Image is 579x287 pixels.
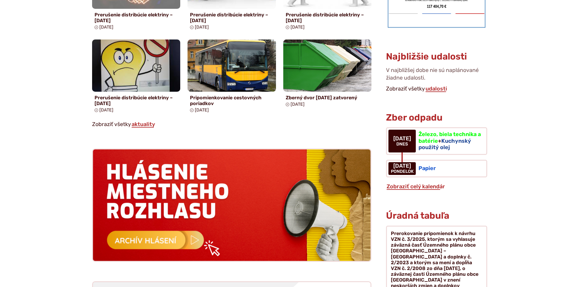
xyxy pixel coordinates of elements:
span: [DATE] [291,102,305,107]
a: Železo, biela technika a batérie+Kuchynský použitý olej [DATE] Dnes [386,127,487,155]
h3: Zber odpadu [386,113,487,123]
span: [DATE] [195,25,209,30]
span: Železo, biela technika a batérie [419,131,481,144]
h3: + [419,131,481,151]
span: Kuchynský použitý olej [419,138,471,151]
h4: Prerušenie distribúcie elektriny – [DATE] [95,12,178,23]
a: Prerušenie distribúcie elektriny – [DATE] [DATE] [92,39,181,115]
p: Zobraziť všetky [386,84,487,94]
a: Papier [DATE] pondelok [386,160,487,177]
span: Papier [419,165,436,172]
span: [DATE] [99,25,113,30]
h4: Prerušenie distribúcie elektriny – [DATE] [95,95,178,106]
a: Zberný dvor [DATE] zatvorený [DATE] [283,39,372,109]
p: Zobraziť všetky [92,120,372,129]
h4: Zberný dvor [DATE] zatvorený [286,95,369,101]
span: [DATE] [195,108,209,113]
h4: Pripomienkovanie cestovných poriadkov [190,95,274,106]
span: [DATE] [393,136,411,142]
span: pondelok [391,169,414,174]
h3: Úradná tabuľa [386,211,449,221]
a: Zobraziť všetky udalosti [425,85,448,92]
a: Zobraziť všetky aktuality [131,121,156,128]
span: [DATE] [391,163,414,169]
h4: Prerušenie distribúcie elektriny – [DATE] [190,12,274,23]
span: Dnes [393,142,411,147]
a: Zobraziť celý kalendár [386,183,446,190]
h4: Prerušenie distribúcie elektriny – [DATE] [286,12,369,23]
p: V najbližšej dobe nie sú naplánované žiadne udalosti. [386,67,487,84]
span: [DATE] [99,108,113,113]
h3: Najbližšie udalosti [386,52,467,62]
a: Pripomienkovanie cestovných poriadkov [DATE] [188,39,276,115]
span: [DATE] [291,25,305,30]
